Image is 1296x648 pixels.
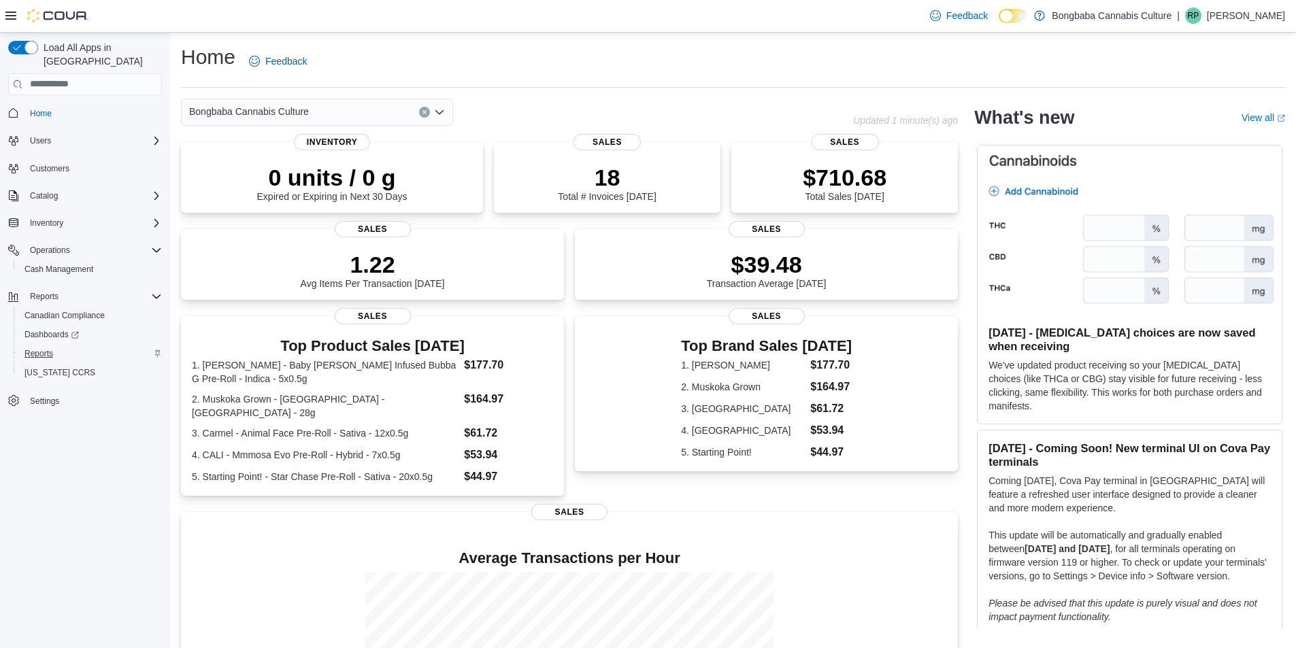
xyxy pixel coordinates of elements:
[14,363,167,382] button: [US_STATE] CCRS
[14,325,167,344] a: Dashboards
[30,245,70,256] span: Operations
[19,307,162,324] span: Canadian Compliance
[1207,7,1285,24] p: [PERSON_NAME]
[24,133,56,149] button: Users
[24,160,162,177] span: Customers
[1025,543,1110,554] strong: [DATE] and [DATE]
[3,241,167,260] button: Operations
[988,326,1271,353] h3: [DATE] - [MEDICAL_DATA] choices are now saved when receiving
[265,54,307,68] span: Feedback
[192,448,459,462] dt: 4. CALI - Mmmosa Evo Pre-Roll - Hybrid - 7x0.5g
[192,470,459,483] dt: 5. Starting Point! - Star Chase Pre-Roll - Sativa - 20x0.5g
[24,133,162,149] span: Users
[24,393,65,409] a: Settings
[19,364,162,381] span: Washington CCRS
[192,550,947,566] h4: Average Transactions per Hour
[464,357,553,373] dd: $177.70
[681,424,805,437] dt: 4. [GEOGRAPHIC_DATA]
[24,392,162,409] span: Settings
[729,221,805,237] span: Sales
[335,308,411,324] span: Sales
[38,41,162,68] span: Load All Apps in [GEOGRAPHIC_DATA]
[24,105,162,122] span: Home
[464,425,553,441] dd: $61.72
[681,402,805,415] dt: 3. [GEOGRAPHIC_DATA]
[988,598,1257,622] em: Please be advised that this update is purely visual and does not impact payment functionality.
[335,221,411,237] span: Sales
[24,348,53,359] span: Reports
[24,215,69,231] button: Inventory
[14,260,167,279] button: Cash Management
[257,164,408,202] div: Expired or Expiring in Next 30 Days
[3,214,167,233] button: Inventory
[464,391,553,407] dd: $164.97
[24,367,95,378] span: [US_STATE] CCRS
[30,190,58,201] span: Catalog
[189,103,309,120] span: Bongbaba Cannabis Culture
[729,308,805,324] span: Sales
[811,134,879,150] span: Sales
[974,107,1074,129] h2: What's new
[810,357,852,373] dd: $177.70
[24,310,105,321] span: Canadian Compliance
[30,291,59,302] span: Reports
[19,326,162,343] span: Dashboards
[3,158,167,178] button: Customers
[181,44,235,71] h1: Home
[192,426,459,440] dt: 3. Carmel - Animal Face Pre-Roll - Sativa - 12x0.5g
[574,134,642,150] span: Sales
[988,358,1271,413] p: We've updated product receiving so your [MEDICAL_DATA] choices (like THCa or CBG) stay visible fo...
[681,380,805,394] dt: 2. Muskoka Grown
[1177,7,1180,24] p: |
[192,338,553,354] h3: Top Product Sales [DATE]
[24,215,162,231] span: Inventory
[999,9,1027,23] input: Dark Mode
[30,396,59,407] span: Settings
[1185,7,1201,24] div: Ravi Patel
[19,261,162,277] span: Cash Management
[30,135,51,146] span: Users
[14,344,167,363] button: Reports
[1277,114,1285,122] svg: External link
[19,345,162,362] span: Reports
[988,528,1271,583] p: This update will be automatically and gradually enabled between , for all terminals operating on ...
[531,504,608,520] span: Sales
[192,392,459,420] dt: 2. Muskoka Grown - [GEOGRAPHIC_DATA] - [GEOGRAPHIC_DATA] - 28g
[24,160,75,177] a: Customers
[988,474,1271,515] p: Coming [DATE], Cova Pay terminal in [GEOGRAPHIC_DATA] will feature a refreshed user interface des...
[434,107,445,118] button: Open list of options
[681,445,805,459] dt: 5. Starting Point!
[558,164,656,202] div: Total # Invoices [DATE]
[19,261,99,277] a: Cash Management
[301,251,445,289] div: Avg Items Per Transaction [DATE]
[707,251,827,278] p: $39.48
[19,307,110,324] a: Canadian Compliance
[3,186,167,205] button: Catalog
[24,188,63,204] button: Catalog
[24,105,57,122] a: Home
[419,107,430,118] button: Clear input
[294,134,370,150] span: Inventory
[301,251,445,278] p: 1.22
[24,188,162,204] span: Catalog
[925,2,993,29] a: Feedback
[464,468,553,485] dd: $44.97
[3,390,167,410] button: Settings
[3,103,167,123] button: Home
[946,9,988,22] span: Feedback
[8,98,162,446] nav: Complex example
[24,242,76,258] button: Operations
[803,164,886,202] div: Total Sales [DATE]
[27,9,88,22] img: Cova
[707,251,827,289] div: Transaction Average [DATE]
[803,164,886,191] p: $710.68
[810,379,852,395] dd: $164.97
[257,164,408,191] p: 0 units / 0 g
[24,264,93,275] span: Cash Management
[19,345,59,362] a: Reports
[1242,112,1285,123] a: View allExternal link
[1188,7,1199,24] span: RP
[24,242,162,258] span: Operations
[30,218,63,228] span: Inventory
[810,400,852,417] dd: $61.72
